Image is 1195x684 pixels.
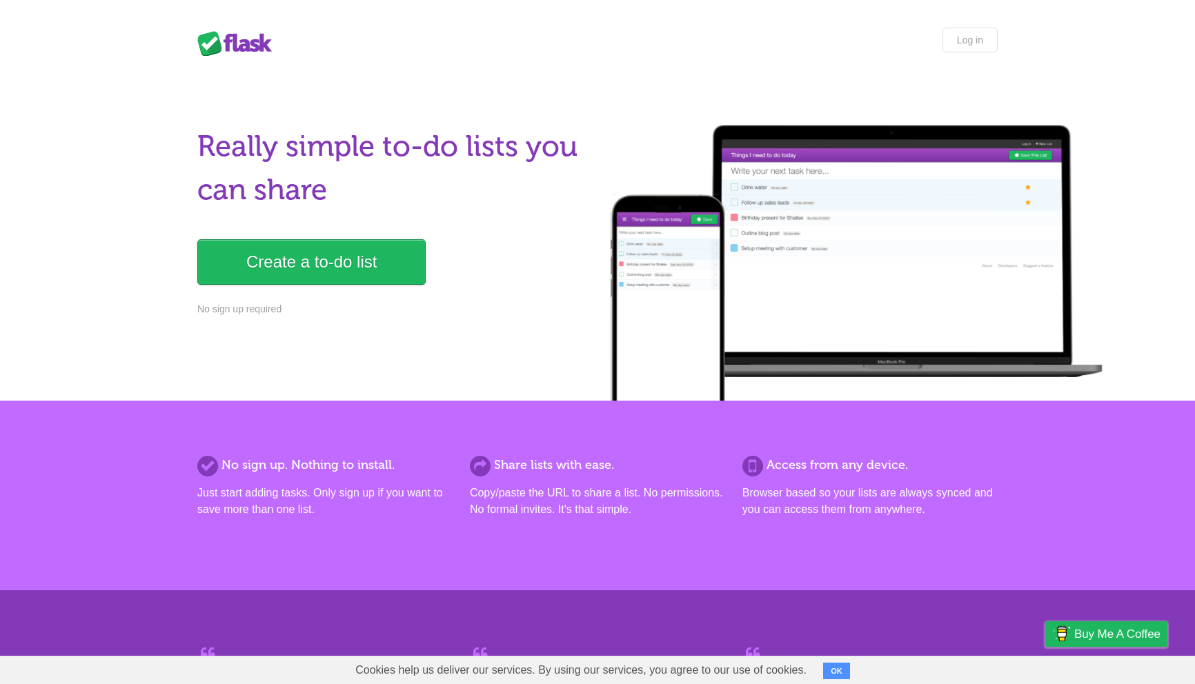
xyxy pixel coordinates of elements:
[197,485,453,518] p: Just start adding tasks. Only sign up if you want to save more than one list.
[1074,622,1161,646] span: Buy me a coffee
[742,456,998,474] h2: Access from any device.
[342,656,820,684] span: Cookies help us deliver our services. By using our services, you agree to our use of cookies.
[197,125,589,212] h1: Really simple to-do lists you can share
[197,456,453,474] h2: No sign up. Nothing to install.
[197,31,280,56] div: Flask Lists
[470,456,725,474] h2: Share lists with ease.
[1045,621,1167,647] a: Buy me a coffee
[823,663,850,679] button: OK
[470,485,725,518] p: Copy/paste the URL to share a list. No permissions. No formal invites. It's that simple.
[197,239,426,285] a: Create a to-do list
[742,485,998,518] p: Browser based so your lists are always synced and you can access them from anywhere.
[197,302,589,316] p: No sign up required
[1052,622,1071,645] img: Buy me a coffee
[942,28,998,52] a: Log in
